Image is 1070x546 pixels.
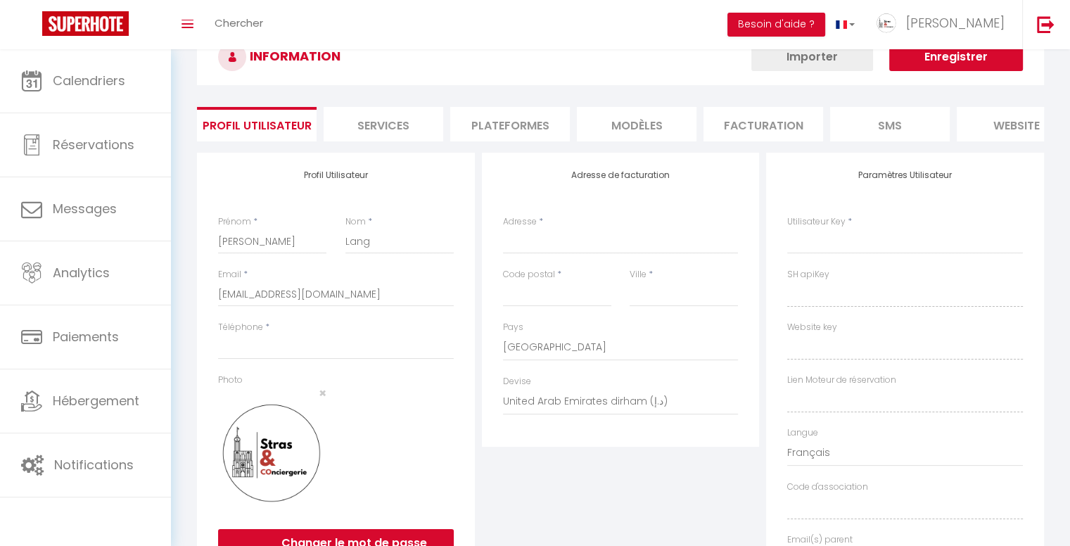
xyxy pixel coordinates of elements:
span: × [319,384,326,402]
span: Notifications [54,456,134,474]
h3: INFORMATION [197,29,1044,85]
li: Plateformes [450,107,570,141]
label: Photo [218,374,243,387]
li: Profil Utilisateur [197,107,317,141]
img: 17374125704185.png [218,400,326,508]
label: Code d'association [787,481,868,494]
li: MODÈLES [577,107,696,141]
li: Facturation [703,107,823,141]
label: Prénom [218,215,251,229]
button: Ouvrir le widget de chat LiveChat [11,6,53,48]
span: Chercher [215,15,263,30]
h4: Adresse de facturation [503,170,739,180]
label: Pays [503,321,523,334]
label: SH apiKey [787,268,829,281]
img: logout [1037,15,1055,33]
h4: Paramètres Utilisateur [787,170,1023,180]
span: Réservations [53,136,134,153]
label: Code postal [503,268,555,281]
button: Importer [751,43,873,71]
img: ... [876,13,897,34]
span: Calendriers [53,72,125,89]
label: Lien Moteur de réservation [787,374,896,387]
label: Adresse [503,215,537,229]
img: Super Booking [42,11,129,36]
span: [PERSON_NAME] [906,14,1005,32]
span: Paiements [53,328,119,345]
label: Website key [787,321,837,334]
label: Téléphone [218,321,263,334]
label: Email [218,268,241,281]
li: SMS [830,107,950,141]
li: Services [324,107,443,141]
label: Nom [345,215,366,229]
h4: Profil Utilisateur [218,170,454,180]
label: Langue [787,426,818,440]
span: Hébergement [53,392,139,410]
button: Enregistrer [889,43,1023,71]
label: Utilisateur Key [787,215,846,229]
button: Besoin d'aide ? [727,13,825,37]
button: Close [319,387,326,400]
label: Ville [630,268,647,281]
span: Analytics [53,264,110,281]
label: Devise [503,375,531,388]
span: Messages [53,200,117,217]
